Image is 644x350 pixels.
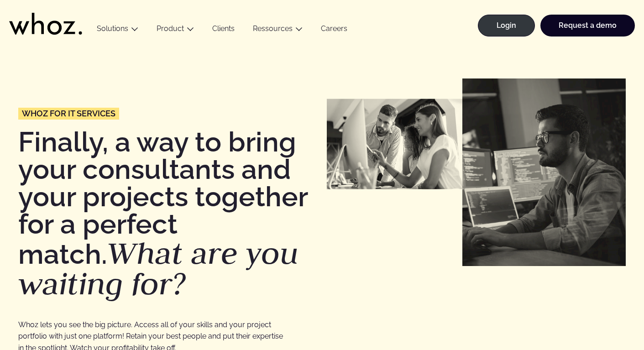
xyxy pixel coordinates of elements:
[88,24,147,37] button: Solutions
[478,15,535,37] a: Login
[18,233,298,304] em: What are you waiting for?
[147,24,203,37] button: Product
[253,24,293,33] a: Ressources
[22,110,115,118] span: Whoz for IT services
[18,128,318,299] h1: Finally, a way to bring your consultants and your projects together for a perfect match.
[157,24,184,33] a: Product
[244,24,312,37] button: Ressources
[203,24,244,37] a: Clients
[540,15,635,37] a: Request a demo
[327,99,462,189] img: ESN
[462,78,626,266] img: Sociétés numériques
[312,24,356,37] a: Careers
